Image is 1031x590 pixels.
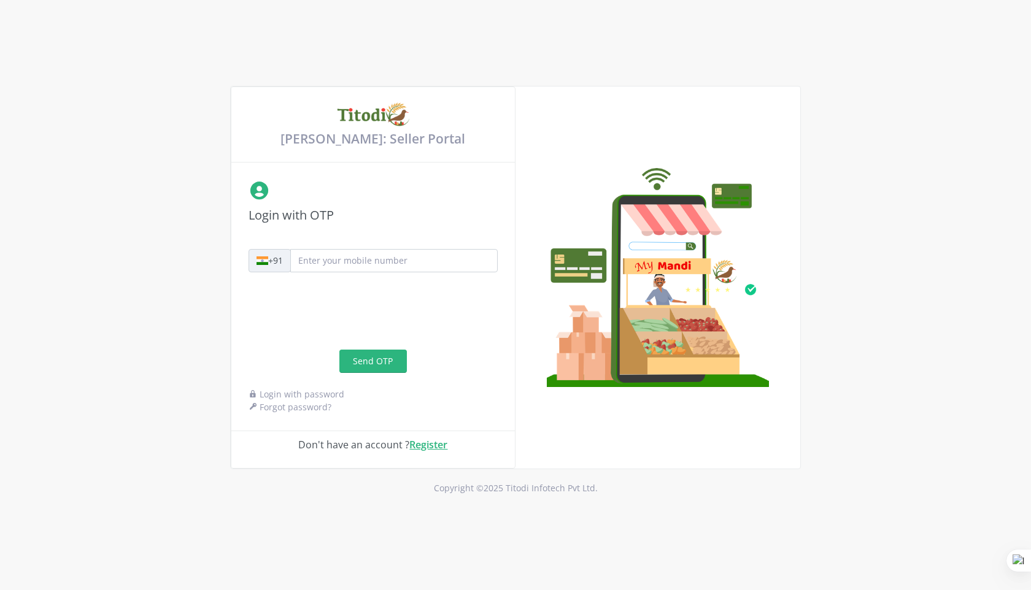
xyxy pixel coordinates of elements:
[409,438,447,451] a: Register
[244,131,503,147] h4: [PERSON_NAME]: Seller Portal
[172,481,859,494] p: Copyright © 2025 Titodi Infotech Pvt Ltd.
[249,206,498,224] p: Login with OTP
[249,388,344,400] a: Login with password
[298,437,447,452] p: Don't have an account ?
[249,249,291,272] span: +91
[290,249,498,272] input: Enter your mobile number
[249,292,435,340] iframe: reCAPTCHA
[249,401,331,413] a: Forgot password?
[339,350,407,373] button: Send OTP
